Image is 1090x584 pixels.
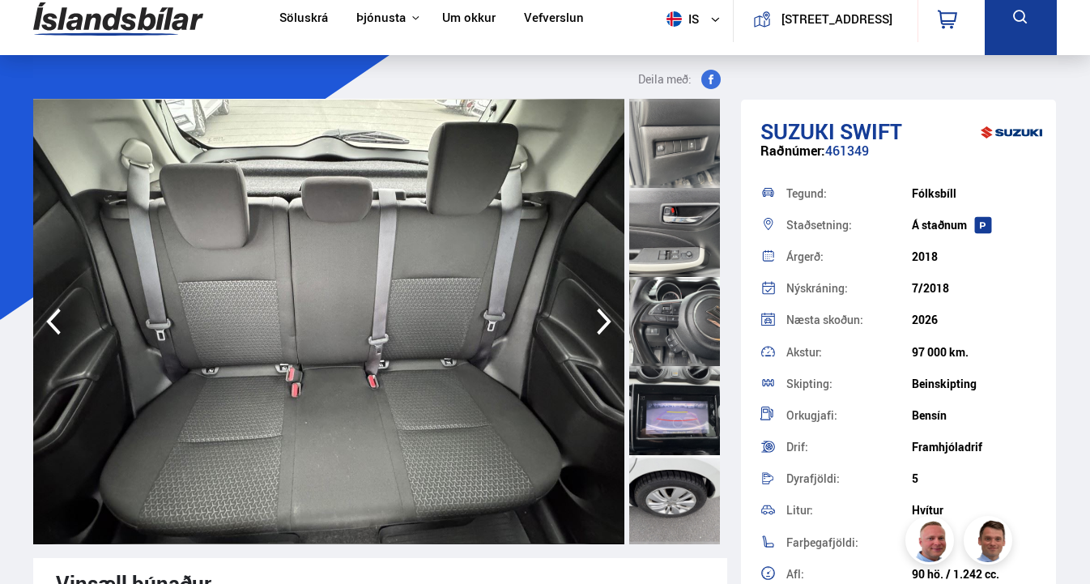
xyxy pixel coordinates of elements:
div: Fólksbíll [912,187,1037,200]
button: Open LiveChat chat widget [13,6,62,55]
a: Söluskrá [279,11,328,28]
div: Tegund: [786,188,912,199]
div: Hvítur [912,504,1037,517]
div: Afl: [786,569,912,580]
span: is [660,11,700,27]
div: Á staðnum [912,219,1037,232]
a: Vefverslun [524,11,584,28]
div: Næsta skoðun: [786,314,912,326]
div: 2018 [912,250,1037,263]
div: Drif: [786,441,912,453]
div: Akstur: [786,347,912,358]
div: Beinskipting [912,377,1037,390]
span: Suzuki [760,117,835,146]
button: Deila með: [632,70,727,89]
div: 90 hö. / 1.242 cc. [912,568,1037,581]
div: Nýskráning: [786,283,912,294]
a: Um okkur [442,11,496,28]
div: 461349 [760,143,1037,175]
div: Árgerð: [786,251,912,262]
div: Framhjóladrif [912,441,1037,454]
img: 3514122.jpeg [33,99,624,544]
div: Skipting: [786,378,912,390]
img: brand logo [979,108,1044,158]
div: Litur: [786,505,912,516]
img: svg+xml;base64,PHN2ZyB4bWxucz0iaHR0cDovL3d3dy53My5vcmcvMjAwMC9zdmciIHdpZHRoPSI1MTIiIGhlaWdodD0iNT... [666,11,682,27]
button: [STREET_ADDRESS] [777,12,896,26]
div: Farþegafjöldi: [786,537,912,548]
div: Bensín [912,409,1037,422]
span: Raðnúmer: [760,142,825,160]
img: FbJEzSuNWCJXmdc-.webp [966,518,1015,567]
div: 2026 [912,313,1037,326]
button: Þjónusta [356,11,406,26]
div: 7/2018 [912,282,1037,295]
div: 5 [912,472,1037,485]
span: Deila með: [638,70,692,89]
div: 97 000 km. [912,346,1037,359]
div: Dyrafjöldi: [786,473,912,484]
div: Orkugjafi: [786,410,912,421]
span: Swift [840,117,902,146]
img: siFngHWaQ9KaOqBr.png [908,518,956,567]
div: Staðsetning: [786,220,912,231]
